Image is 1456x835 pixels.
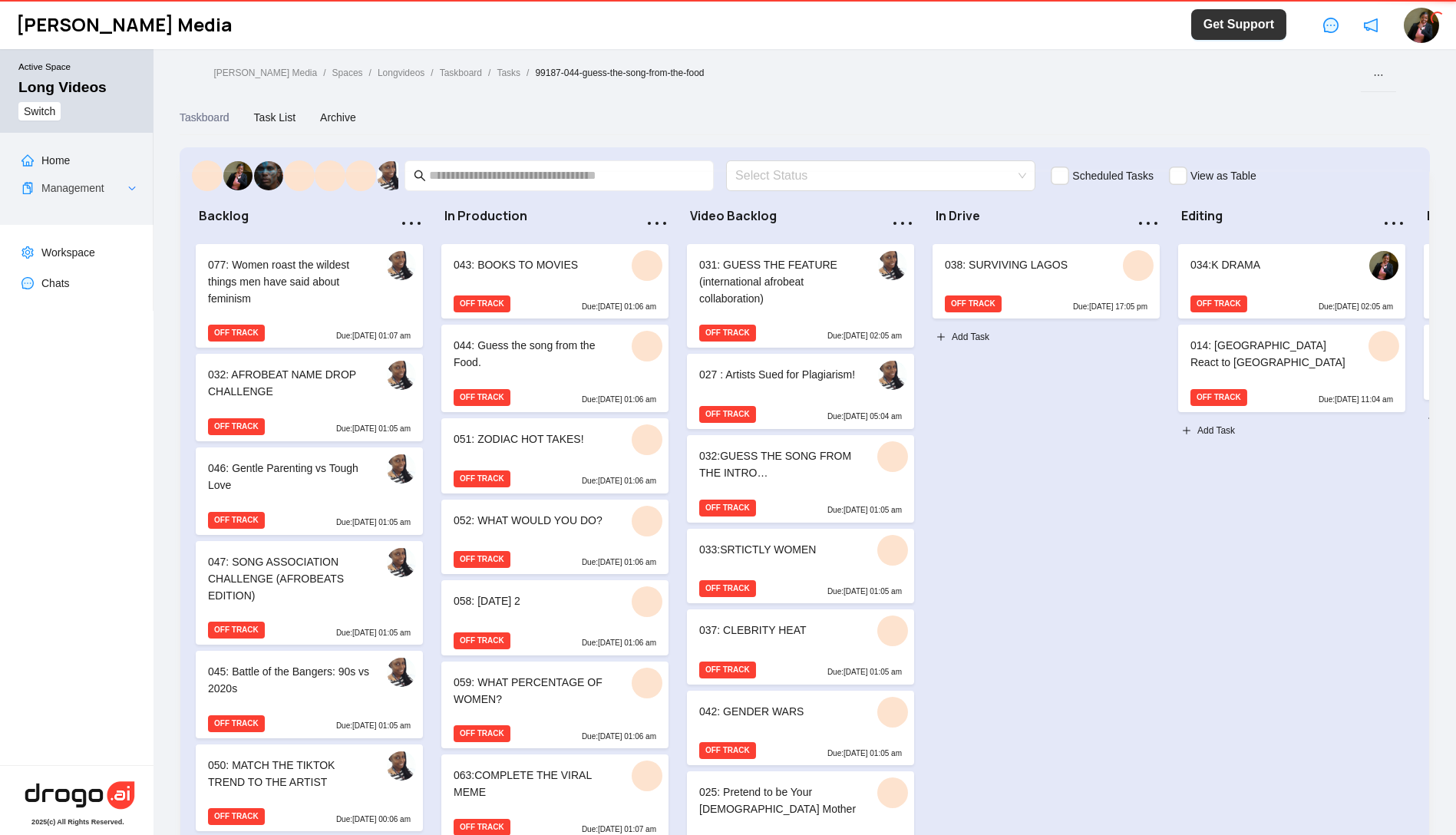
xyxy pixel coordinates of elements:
img: byddbuwss0uhsrbfwism.jpg [377,161,406,190]
div: 037: CLEBRITY HEAT [699,622,861,643]
span: 99187-044-guess-the-song-from-the-food [535,68,704,78]
p: Due: [DATE] 01:05 am [827,748,902,760]
a: Chats [41,277,70,289]
p: Due: [DATE] 01:05 am [336,423,411,435]
img: byddbuwss0uhsrbfwism.jpg [878,251,907,280]
img: hera-logo [22,778,137,812]
div: 042: GENDER WARSOFF TRACKDue:[DATE] 01:05 am [687,691,914,766]
div: 032:GUESS THE SONG FROM THE INTRO… [699,447,861,481]
div: 047: SONG ASSOCIATION CHALLENGE (AFROBEATS EDITION)OFF TRACKDue:[DATE] 01:05 am [196,541,423,645]
span: ellipsis [1136,211,1161,236]
div: 038: SURVIVING LAGOSOFF TRACKDue:[DATE] 17:05 pm [933,244,1160,319]
p: Due: [DATE] 01:05 am [336,720,411,732]
a: Longvideos [375,66,428,83]
span: message [1323,18,1339,33]
p: Due: [DATE] 01:05 am [336,517,411,529]
span: plus [1182,426,1191,435]
div: 047: SONG ASSOCIATION CHALLENGE (AFROBEATS EDITION) [208,553,370,604]
li: / [369,66,371,83]
span: search [414,170,426,182]
div: 034:K DRAMAOFF TRACKDue:[DATE] 02:05 am [1178,244,1405,319]
div: Taskboard [180,109,229,126]
span: OFF TRACK [208,808,265,825]
span: OFF TRACK [454,725,510,742]
span: OFF TRACK [208,325,265,342]
div: 043: BOOKS TO MOVIES [454,256,616,278]
span: OFF TRACK [454,389,510,406]
div: 032:GUESS THE SONG FROM THE INTRO…OFF TRACKDue:[DATE] 01:05 am [687,435,914,523]
button: Switch [18,102,61,120]
div: 043: BOOKS TO MOVIESOFF TRACKDue:[DATE] 01:06 am [441,244,669,319]
p: Due: [DATE] 01:06 am [582,394,656,406]
div: 027 : Artists Sued for Plagiarism! [699,366,861,388]
img: d2vo5abdy0zpcdwd8eih.jpg [223,161,253,190]
img: vombnf9ems0ydhwpzono.jpg [254,161,283,190]
div: 046: Gentle Parenting vs Tough LoveOFF TRACKDue:[DATE] 01:05 am [196,447,423,535]
p: Due: [DATE] 01:06 am [582,637,656,649]
a: Management [41,182,104,194]
p: Due: [DATE] 02:05 am [1319,301,1393,313]
h6: In Production [444,209,636,223]
div: 034:K DRAMA [1190,256,1352,278]
p: Due: [DATE] 01:06 am [582,301,656,313]
p: Due: [DATE] 01:06 am [582,556,656,569]
button: Add Task [1178,418,1239,443]
div: 044: Guess the song from the Food.OFF TRACKDue:[DATE] 01:06 am [441,325,669,412]
span: OFF TRACK [699,500,756,517]
p: Due: [DATE] 05:04 am [827,411,902,423]
li: / [488,66,490,83]
span: OFF TRACK [699,662,756,678]
span: OFF TRACK [208,512,265,529]
span: OFF TRACK [208,418,265,435]
span: ellipsis [890,211,915,236]
div: 033:SRTICTLY WOMEN [699,541,861,563]
img: byddbuwss0uhsrbfwism.jpg [387,251,416,280]
div: 032: AFROBEAT NAME DROP CHALLENGE [208,366,370,400]
img: byddbuwss0uhsrbfwism.jpg [387,361,416,390]
span: notification [1363,18,1378,33]
span: plus [1428,414,1437,423]
h6: In Drive [936,209,1127,223]
img: byddbuwss0uhsrbfwism.jpg [387,658,416,687]
span: OFF TRACK [699,580,756,597]
img: byddbuwss0uhsrbfwism.jpg [387,548,416,577]
div: 014: [GEOGRAPHIC_DATA] React to [GEOGRAPHIC_DATA]OFF TRACKDue:[DATE] 11:04 am [1178,325,1405,412]
span: Scheduled Tasks [1072,170,1154,182]
span: plus [936,332,946,342]
span: OFF TRACK [208,715,265,732]
div: 077: Women roast the wildest things men have said about feminism [208,256,370,307]
span: Get Support [1203,15,1274,34]
p: Due: [DATE] 01:05 am [336,627,411,639]
span: Add Task [952,330,989,345]
div: 058: [DATE] 2OFF TRACKDue:[DATE] 01:06 am [441,580,669,655]
p: Due: [DATE] 01:06 am [582,731,656,743]
div: 037: CLEBRITY HEATOFF TRACKDue:[DATE] 01:05 am [687,609,914,685]
div: 2025 (c) All Rights Reserved. [31,818,124,826]
span: View as Table [1190,170,1256,182]
div: 050: MATCH THE TIKTOK TREND TO THE ARTISTOFF TRACKDue:[DATE] 00:06 am [196,744,423,832]
p: Due: [DATE] 00:06 am [336,814,411,826]
div: 025: Pretend to be Your [DEMOGRAPHIC_DATA] Mother [699,784,861,817]
img: byddbuwss0uhsrbfwism.jpg [878,361,907,390]
p: Due: [DATE] 01:05 am [827,666,902,678]
p: Due: [DATE] 02:05 am [827,330,902,342]
div: 051: ZODIAC HOT TAKES!OFF TRACKDue:[DATE] 01:06 am [441,418,669,493]
span: OFF TRACK [699,742,756,759]
h6: Editing [1181,209,1373,223]
li: / [323,66,325,83]
span: OFF TRACK [454,551,510,568]
div: 027 : Artists Sued for Plagiarism!OFF TRACKDue:[DATE] 05:04 am [687,354,914,429]
span: OFF TRACK [208,622,265,639]
div: 042: GENDER WARS [699,703,861,724]
span: ellipsis [1373,70,1384,81]
img: byddbuwss0uhsrbfwism.jpg [387,454,416,484]
div: 046: Gentle Parenting vs Tough Love [208,460,370,493]
div: 050: MATCH THE TIKTOK TREND TO THE ARTIST [208,757,370,790]
div: 044: Guess the song from the Food. [454,337,616,371]
div: Task List [254,109,295,126]
a: Home [41,154,70,167]
span: OFF TRACK [945,295,1002,312]
a: Workspace [41,246,95,259]
span: OFF TRACK [699,325,756,342]
div: 014: [GEOGRAPHIC_DATA] React to [GEOGRAPHIC_DATA] [1190,337,1352,371]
